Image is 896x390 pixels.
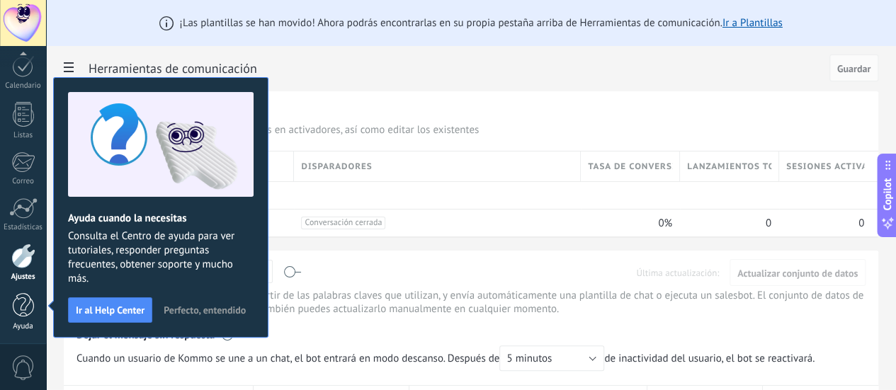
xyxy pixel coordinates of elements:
span: Disparadores [301,160,372,173]
span: Guardar [837,64,871,74]
button: Perfecto, entendido [157,299,252,321]
span: Copilot [880,178,895,210]
span: 0 [858,217,864,230]
p: Detecta las intenciones de un cliente a partir de las palabras claves que utilizan, y envía autom... [76,289,866,316]
span: 5 minutos [506,352,552,365]
span: 0 [766,217,771,230]
span: Consulta el Centro de ayuda para ver tutoriales, responder preguntas frecuentes, obtener soporte ... [68,229,254,286]
span: Perfecto, entendido [164,305,246,315]
button: Guardar [829,55,878,81]
span: Conversación cerrada [301,217,385,229]
span: Sesiones activas [786,160,864,173]
div: Ajustes [3,273,44,282]
p: Puede crear bots con anticipación y usarlos en activadores, así como editar los existentes [76,123,866,137]
div: Ayuda [3,322,44,331]
h2: Herramientas de comunicación [89,55,824,83]
div: Correo [3,177,44,186]
div: 0% [581,210,673,236]
button: Ir al Help Center [68,297,152,323]
div: Dejar el mensaje sin respuesta [76,319,866,345]
span: Tasa de conversión [588,160,672,173]
div: 0 [779,210,864,236]
a: Ir a Plantillas [722,16,783,30]
span: ¡Las plantillas se han movido! Ahora podrás encontrarlas en su propia pestaña arriba de Herramien... [179,16,782,30]
button: 5 minutos [499,345,604,371]
div: Estadísticas [3,223,44,232]
span: Cuando un usuario de Kommo se une a un chat, el bot entrará en modo descanso. Después de [76,345,604,371]
div: 0 [680,210,772,236]
span: de inactividad del usuario, el bot se reactivará. [76,345,822,371]
div: Listas [3,131,44,140]
span: Ir al Help Center [76,305,144,315]
h2: Ayuda cuando la necesitas [68,212,254,225]
span: 0% [658,217,672,230]
span: Lanzamientos totales [687,160,771,173]
div: Calendario [3,81,44,91]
